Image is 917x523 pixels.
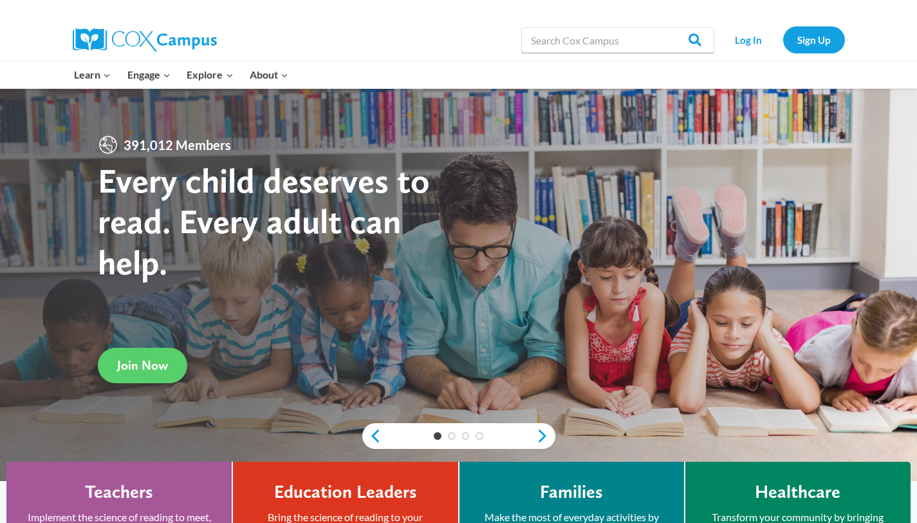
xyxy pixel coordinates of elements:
a: 4 [476,432,483,440]
div: content slider buttons [362,423,555,449]
span: About [250,66,288,83]
a: 1 [434,432,441,440]
span: 391,012 Members [118,135,236,155]
span: Explore [187,66,233,83]
a: 2 [448,432,456,440]
span: Join Now [117,357,168,373]
a: previous [362,428,382,444]
a: Log In [721,26,777,53]
a: Join Now [98,348,187,383]
h4: Education Leaders [274,481,417,503]
h4: Families [540,481,603,503]
nav: Primary Navigation [66,61,297,88]
img: Cox Campus [73,28,217,52]
a: Sign Up [783,26,845,53]
a: 3 [462,432,470,440]
h4: Teachers [85,481,153,503]
span: Engage [127,66,171,83]
a: next [536,428,555,444]
span: Learn [74,66,111,83]
nav: Secondary Navigation [721,26,845,53]
strong: Every child deserves to read. Every adult can help. [98,160,430,283]
input: Search Cox Campus [521,27,714,53]
h4: Healthcare [755,481,840,503]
